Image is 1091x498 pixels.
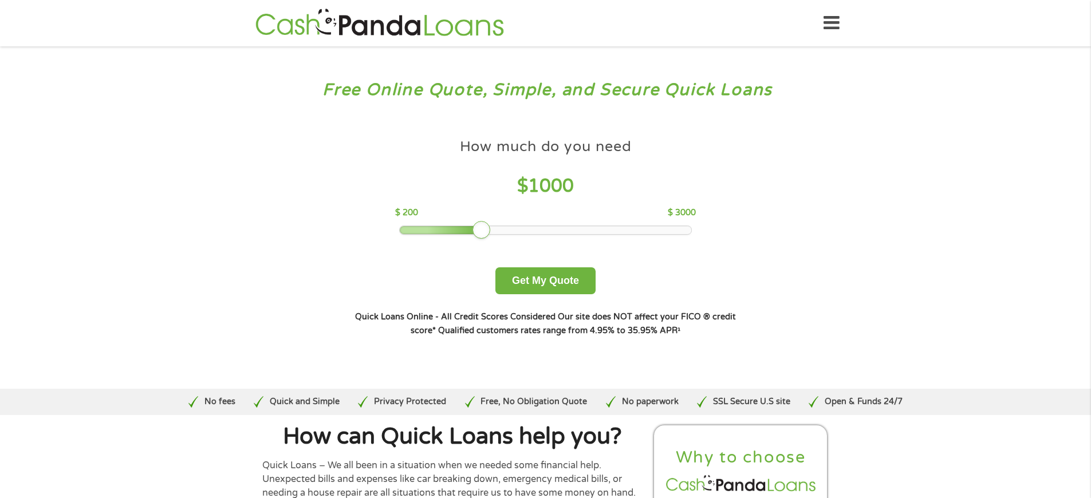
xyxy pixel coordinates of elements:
[495,267,596,294] button: Get My Quote
[480,396,587,408] p: Free, No Obligation Quote
[395,175,696,198] h4: $
[411,312,736,335] strong: Our site does NOT affect your FICO ® credit score*
[204,396,235,408] p: No fees
[528,175,574,197] span: 1000
[713,396,790,408] p: SSL Secure U.S site
[355,312,556,322] strong: Quick Loans Online - All Credit Scores Considered
[460,137,632,156] h4: How much do you need
[668,207,696,219] p: $ 3000
[395,207,418,219] p: $ 200
[825,396,903,408] p: Open & Funds 24/7
[374,396,446,408] p: Privacy Protected
[438,326,680,335] strong: Qualified customers rates range from 4.95% to 35.95% APR¹
[262,425,643,448] h1: How can Quick Loans help you?
[664,447,818,468] h2: Why to choose
[622,396,679,408] p: No paperwork
[270,396,340,408] p: Quick and Simple
[252,7,507,39] img: GetLoanNow Logo
[33,80,1058,101] h3: Free Online Quote, Simple, and Secure Quick Loans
